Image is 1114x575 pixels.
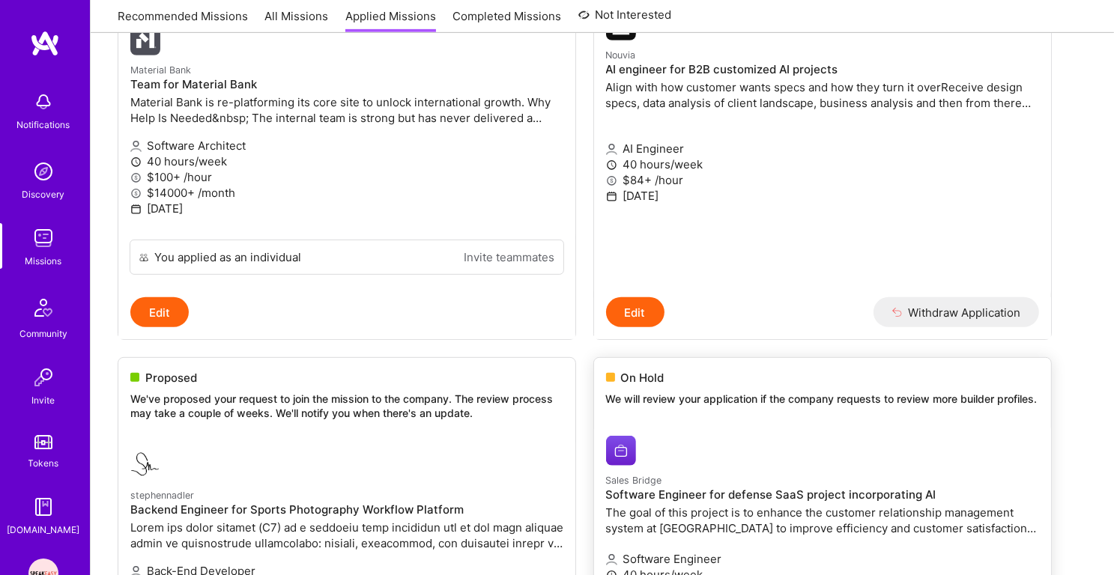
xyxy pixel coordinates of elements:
img: tokens [34,435,52,449]
i: icon Clock [130,156,142,168]
div: Tokens [28,455,59,471]
h4: Team for Material Bank [130,78,563,91]
button: Edit [606,297,665,327]
a: Applied Missions [345,8,436,33]
img: logo [30,30,60,57]
p: We've proposed your request to join the mission to the company. The review process may take a cou... [130,392,563,421]
p: We will review your application if the company requests to review more builder profiles. [606,392,1039,407]
p: 40 hours/week [130,153,563,169]
h4: AI engineer for B2B customized AI projects [606,63,1039,76]
a: Recommended Missions [118,8,248,33]
img: teamwork [28,223,58,253]
span: Proposed [145,370,197,386]
i: icon Applicant [606,554,617,565]
img: bell [28,87,58,117]
p: Align with how customer wants specs and how they turn it overReceive design specs, data analysis ... [606,79,1039,111]
p: $14000+ /month [130,185,563,201]
p: Software Architect [130,138,563,153]
h4: Backend Engineer for Sports Photography Workflow Platform [130,503,563,517]
p: $84+ /hour [606,172,1039,188]
small: stephennadler [130,490,194,501]
a: Material Bank company logoMaterial BankTeam for Material BankMaterial Bank is re-platforming its ... [118,13,575,240]
i: icon Calendar [130,204,142,215]
small: Nouvia [606,49,636,61]
i: icon MoneyGray [130,172,142,183]
img: stephennadler company logo [130,451,160,481]
button: Edit [130,297,189,327]
small: Sales Bridge [606,475,662,486]
a: Invite teammates [464,249,554,265]
div: [DOMAIN_NAME] [7,522,80,538]
p: [DATE] [606,188,1039,204]
p: 40 hours/week [606,156,1039,172]
div: Missions [25,253,62,269]
i: icon Calendar [606,191,617,202]
div: Notifications [17,117,70,133]
img: Material Bank company logo [130,25,160,55]
div: Invite [32,392,55,408]
a: All Missions [265,8,329,33]
img: Sales Bridge company logo [606,436,636,466]
img: Community [25,290,61,326]
span: On Hold [621,370,665,386]
i: icon MoneyGray [606,175,617,186]
i: icon Clock [606,159,617,171]
p: [DATE] [130,201,563,216]
p: The goal of this project is to enhance the customer relationship management system at [GEOGRAPHIC... [606,505,1039,536]
div: Community [19,326,67,341]
a: Completed Missions [453,8,562,33]
h4: Software Engineer for defense SaaS project incorporating AI [606,488,1039,502]
small: Material Bank [130,64,191,76]
div: Discovery [22,186,65,202]
p: Material Bank is re-platforming its core site to unlock international growth. Why Help Is Needed&... [130,94,563,126]
a: Not Interested [578,6,672,33]
img: guide book [28,492,58,522]
i: icon Applicant [130,141,142,152]
img: Invite [28,362,58,392]
p: $100+ /hour [130,169,563,185]
p: Lorem ips dolor sitamet (C7) ad e seddoeiu temp incididun utl et dol magn aliquae admin ve quisno... [130,520,563,551]
i: icon MoneyGray [130,188,142,199]
button: Withdraw Application [874,297,1039,327]
p: AI Engineer [606,141,1039,156]
img: discovery [28,156,58,186]
p: Software Engineer [606,551,1039,567]
div: You applied as an individual [154,249,301,265]
i: icon Applicant [606,144,617,155]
